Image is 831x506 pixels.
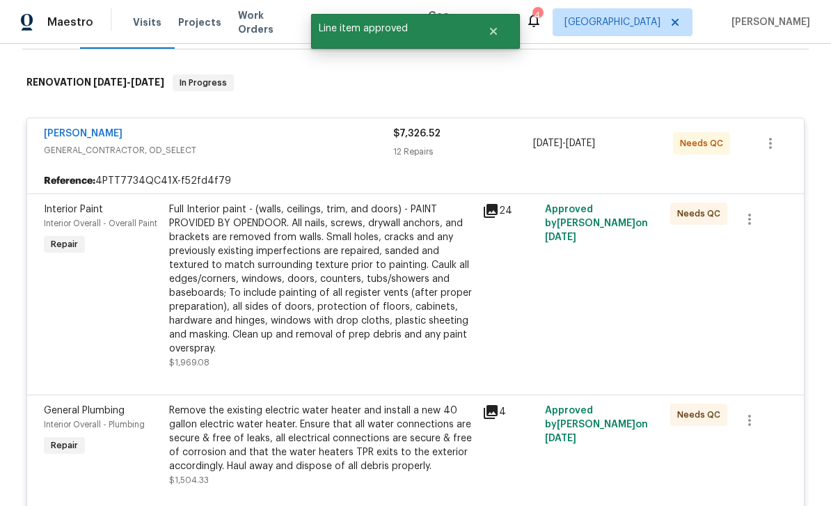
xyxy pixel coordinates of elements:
[44,129,122,139] a: [PERSON_NAME]
[45,438,84,452] span: Repair
[45,237,84,251] span: Repair
[169,203,474,356] div: Full Interior paint - (walls, ceilings, trim, and doors) - PAINT PROVIDED BY OPENDOOR. All nails,...
[44,420,145,429] span: Interior Overall - Plumbing
[178,15,221,29] span: Projects
[44,174,95,188] b: Reference:
[533,136,595,150] span: -
[680,136,729,150] span: Needs QC
[174,76,232,90] span: In Progress
[677,408,726,422] span: Needs QC
[677,207,726,221] span: Needs QC
[133,15,161,29] span: Visits
[726,15,810,29] span: [PERSON_NAME]
[564,15,660,29] span: [GEOGRAPHIC_DATA]
[393,145,533,159] div: 12 Repairs
[238,8,294,36] span: Work Orders
[93,77,164,87] span: -
[47,15,93,29] span: Maestro
[393,129,441,139] span: $7,326.52
[169,404,474,473] div: Remove the existing electric water heater and install a new 40 gallon electric water heater. Ensu...
[482,203,537,219] div: 24
[27,168,804,193] div: 4PTT7734QC41X-f52fd4f79
[22,61,809,105] div: RENOVATION [DATE]-[DATE]In Progress
[44,143,393,157] span: GENERAL_CONTRACTOR, OD_SELECT
[545,406,648,443] span: Approved by [PERSON_NAME] on
[44,205,103,214] span: Interior Paint
[533,139,562,148] span: [DATE]
[169,358,209,367] span: $1,969.08
[566,139,595,148] span: [DATE]
[428,8,509,36] span: Geo Assignments
[44,406,125,416] span: General Plumbing
[131,77,164,87] span: [DATE]
[482,404,537,420] div: 4
[545,232,576,242] span: [DATE]
[93,77,127,87] span: [DATE]
[532,8,542,22] div: 4
[169,476,209,484] span: $1,504.33
[311,14,470,43] span: Line item approved
[44,219,157,228] span: Interior Overall - Overall Paint
[26,74,164,91] h6: RENOVATION
[470,17,516,45] button: Close
[545,434,576,443] span: [DATE]
[545,205,648,242] span: Approved by [PERSON_NAME] on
